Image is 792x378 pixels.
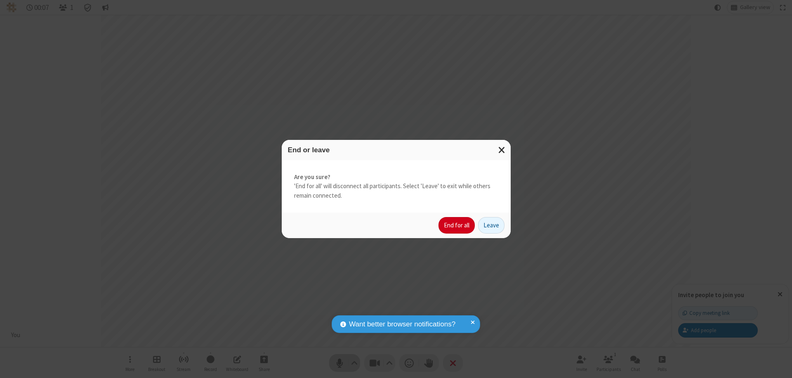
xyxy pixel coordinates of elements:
div: 'End for all' will disconnect all participants. Select 'Leave' to exit while others remain connec... [282,160,511,213]
button: End for all [438,217,475,234]
button: Leave [478,217,504,234]
strong: Are you sure? [294,172,498,182]
h3: End or leave [288,146,504,154]
span: Want better browser notifications? [349,319,455,330]
button: Close modal [493,140,511,160]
